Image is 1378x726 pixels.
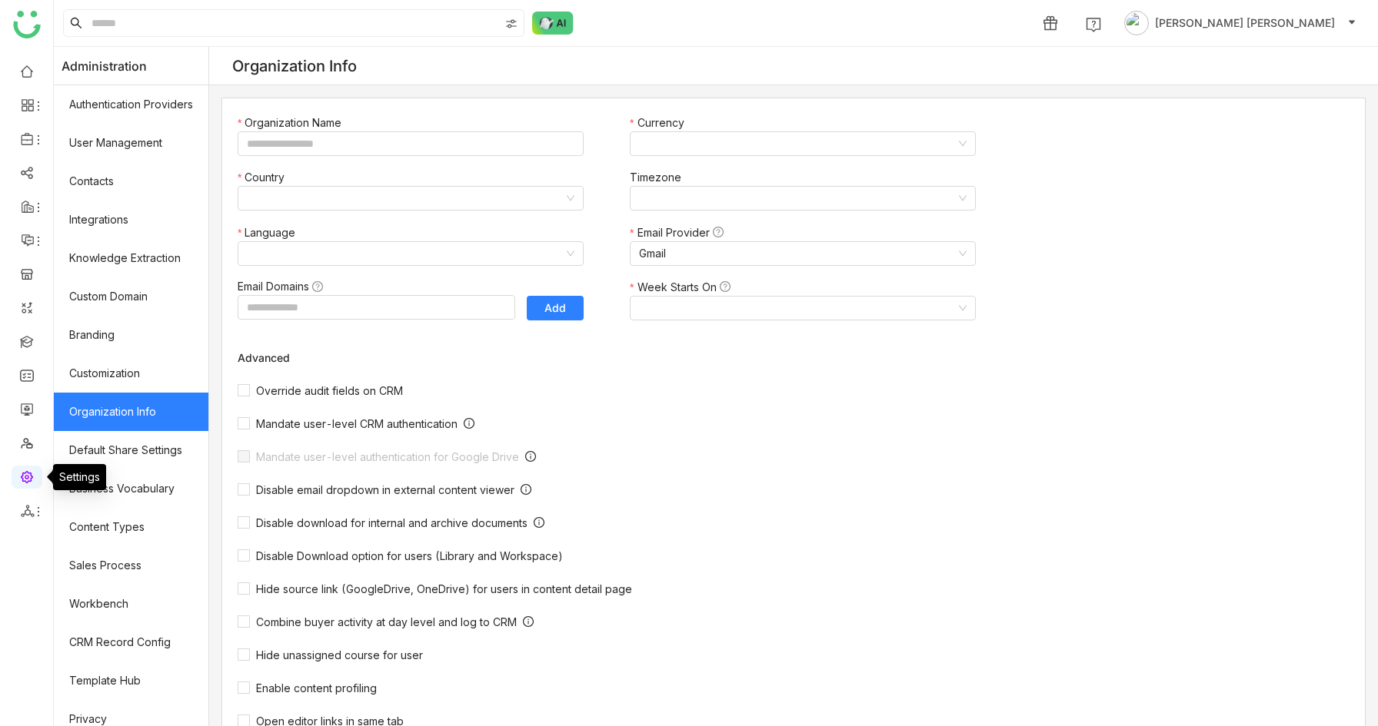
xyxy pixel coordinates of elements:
[232,57,357,75] div: Organization Info
[250,681,383,695] span: Enable content profiling
[532,12,574,35] img: ask-buddy-normal.svg
[13,11,41,38] img: logo
[1155,15,1335,31] span: [PERSON_NAME] [PERSON_NAME]
[1121,11,1360,35] button: [PERSON_NAME] [PERSON_NAME]
[250,384,409,397] span: Override audit fields on CRM
[250,417,464,430] span: Mandate user-level CRM authentication
[544,300,566,316] span: Add
[54,661,208,700] a: Template Hub
[54,393,208,431] a: Organization Info
[54,469,208,508] a: Business Vocabulary
[54,623,208,661] a: CRM Record Config
[54,316,208,354] a: Branding
[250,483,521,496] span: Disable email dropdown in external content viewer
[54,277,208,316] a: Custom Domain
[630,169,689,186] label: Timezone
[54,546,208,585] a: Sales Process
[630,114,691,131] label: Currency
[54,354,208,393] a: Customization
[527,296,584,320] button: Add
[54,431,208,469] a: Default Share Settings
[630,224,731,241] label: Email Provider
[54,162,208,201] a: Contacts
[250,549,569,562] span: Disable Download option for users (Library and Workspace)
[1086,17,1101,32] img: help.svg
[54,124,208,162] a: User Management
[639,242,967,265] nz-select-item: Gmail
[54,85,208,124] a: Authentication Providers
[250,615,523,628] span: Combine buyer activity at day level and log to CRM
[53,464,106,490] div: Settings
[62,47,147,85] span: Administration
[238,169,292,186] label: Country
[54,239,208,277] a: Knowledge Extraction
[238,278,331,295] label: Email Domains
[54,201,208,239] a: Integrations
[250,516,534,529] span: Disable download for internal and archive documents
[54,585,208,623] a: Workbench
[505,18,518,30] img: search-type.svg
[250,582,638,595] span: Hide source link (GoogleDrive, OneDrive) for users in content detail page
[54,508,208,546] a: Content Types
[238,351,1007,364] div: Advanced
[250,450,525,463] span: Mandate user-level authentication for Google Drive
[238,224,303,241] label: Language
[238,114,349,131] label: Organization Name
[250,648,429,661] span: Hide unassigned course for user
[630,279,737,296] label: Week Starts On
[1124,11,1149,35] img: avatar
